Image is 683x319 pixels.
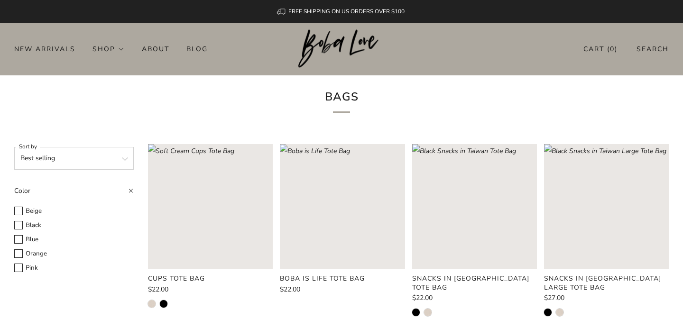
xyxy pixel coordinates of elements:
h1: Bags [211,87,472,113]
product-card-title: Snacks in [GEOGRAPHIC_DATA] Tote Bag [412,274,529,292]
product-card-title: Cups Tote Bag [148,274,205,283]
span: $22.00 [280,285,300,294]
product-card-title: Boba is Life Tote Bag [280,274,365,283]
a: Soft Cream Cups Tote Bag Loading image: Soft Cream Cups Tote Bag [148,144,273,269]
span: $22.00 [412,293,433,302]
a: $22.00 [280,286,405,293]
a: Cups Tote Bag [148,274,273,283]
a: Black Snacks in Taiwan Large Tote Bag Loading image: Black Snacks in Taiwan Large Tote Bag [544,144,669,269]
a: Blog [186,41,208,56]
span: $22.00 [148,285,168,294]
a: Boba is Life Tote Bag [280,274,405,283]
a: Search [637,41,669,57]
span: Color [14,186,30,195]
a: Snacks in [GEOGRAPHIC_DATA] Large Tote Bag [544,274,669,292]
summary: Color [14,184,134,204]
span: $27.00 [544,293,564,302]
a: $27.00 [544,295,669,301]
label: Pink [14,263,134,273]
a: Cart [583,41,618,57]
a: Snacks in [GEOGRAPHIC_DATA] Tote Bag [412,274,537,292]
label: Black [14,220,134,231]
a: $22.00 [412,295,537,301]
img: Boba Love [298,29,385,68]
a: Black Snacks in Taiwan Tote Bag Loading image: Black Snacks in Taiwan Tote Bag [412,144,537,269]
a: $22.00 [148,286,273,293]
a: Boba is Life Tote Bag Loading image: Boba is Life Tote Bag [280,144,405,269]
a: Boba Love [298,29,385,69]
label: Orange [14,248,134,259]
a: About [142,41,169,56]
product-card-title: Snacks in [GEOGRAPHIC_DATA] Large Tote Bag [544,274,661,292]
items-count: 0 [610,45,615,54]
a: New Arrivals [14,41,75,56]
label: Blue [14,234,134,245]
a: Shop [92,41,125,56]
label: Beige [14,206,134,217]
span: FREE SHIPPING ON US ORDERS OVER $100 [288,8,405,15]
